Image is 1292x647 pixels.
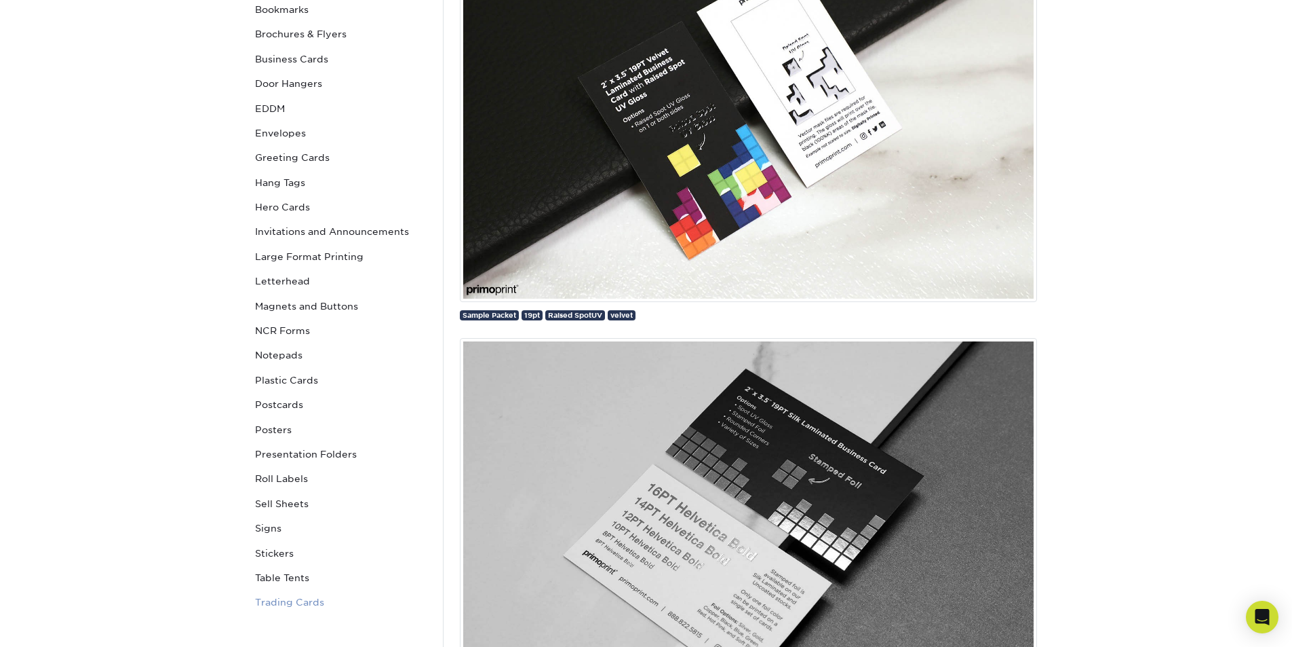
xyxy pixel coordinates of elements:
a: Presentation Folders [250,442,433,466]
span: 19pt [524,311,540,319]
a: NCR Forms [250,318,433,343]
a: Brochures & Flyers [250,22,433,46]
a: Postcards [250,392,433,417]
a: Envelopes [250,121,433,145]
a: Raised SpotUV [545,310,605,320]
a: Invitations and Announcements [250,219,433,244]
span: Raised SpotUV [548,311,602,319]
a: Greeting Cards [250,145,433,170]
a: Trading Cards [250,590,433,614]
a: Posters [250,418,433,442]
a: Signs [250,516,433,540]
a: Door Hangers [250,71,433,96]
a: Letterhead [250,269,433,293]
a: EDDM [250,96,433,121]
a: Large Format Printing [250,244,433,269]
div: Open Intercom Messenger [1246,601,1278,633]
span: Sample Packet [463,311,516,319]
a: Business Cards [250,47,433,71]
a: Magnets and Buttons [250,294,433,318]
a: 19pt [522,310,543,320]
a: velvet [608,310,635,320]
a: Notepads [250,343,433,367]
a: Roll Labels [250,466,433,491]
a: Table Tents [250,566,433,590]
a: Hero Cards [250,195,433,219]
a: Hang Tags [250,170,433,195]
span: velvet [610,311,633,319]
a: Stickers [250,541,433,566]
a: Sample Packet [460,310,519,320]
a: Sell Sheets [250,492,433,516]
a: Plastic Cards [250,368,433,392]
